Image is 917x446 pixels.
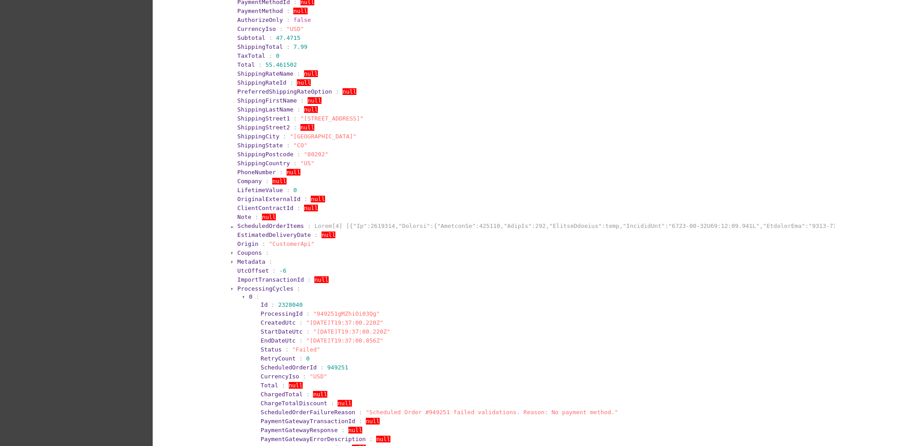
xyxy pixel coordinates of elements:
span: : [297,285,300,292]
span: : [297,70,300,77]
span: "US" [300,160,314,167]
span: Total [237,61,255,68]
span: null [293,8,307,14]
span: CreatedUtc [261,319,296,326]
span: : [293,124,297,131]
span: 0 [306,355,310,362]
span: ShippingRateId [237,79,287,86]
span: CurrencyIso [261,373,299,380]
span: : [266,249,269,256]
span: : [320,364,324,371]
span: "CO" [293,142,307,149]
span: ClientContractId [237,205,293,211]
span: EstimatedDeliveryDate [237,232,311,238]
span: : [308,223,311,229]
span: : [279,169,283,176]
span: null [272,178,286,184]
span: : [269,34,273,41]
span: : [299,319,303,326]
span: ChargedTotal [261,391,303,398]
span: : [269,52,273,59]
span: : [306,328,310,335]
span: null [321,232,335,238]
span: ShippingFirstName [237,97,297,104]
span: "[DATE]T19:37:00.220Z" [306,319,383,326]
span: : [271,301,275,308]
span: null [262,214,276,220]
span: : [359,409,362,416]
span: CurrencyIso [237,26,276,32]
span: Status [261,346,282,353]
span: 7.99 [293,43,307,50]
span: : [297,106,300,113]
span: LifetimeValue [237,187,283,193]
span: null [343,88,356,95]
span: "[DATE]T19:37:00.220Z" [313,328,390,335]
span: OriginalExternalId [237,196,300,202]
span: : [297,205,300,211]
span: : [300,97,304,104]
span: ScheduledOrderFailureReason [261,409,355,416]
span: : [335,88,339,95]
span: "Scheduled Order #949251 failed validations. Reason: No payment method." [366,409,618,416]
span: "80202" [304,151,329,158]
span: : [306,310,310,317]
span: : [266,178,269,184]
span: PaymentGatewayErrorDescription [261,436,366,442]
span: : [256,293,260,300]
span: RetryCount [261,355,296,362]
span: "[STREET_ADDRESS]" [300,115,364,122]
span: ShippingPostcode [237,151,293,158]
span: : [287,43,290,50]
span: : [290,79,293,86]
span: : [287,17,290,23]
span: Note [237,214,251,220]
span: : [282,382,285,389]
span: "Failed" [292,346,321,353]
span: 47.4715 [276,34,300,41]
span: ShippingCountry [237,160,290,167]
span: : [287,8,290,14]
span: : [279,26,283,32]
span: Company [237,178,262,184]
span: null [304,106,318,113]
span: : [262,240,266,247]
span: Coupons [237,249,262,256]
span: ShippingTotal [237,43,283,50]
span: ChargeTotalDiscount [261,400,327,407]
span: ShippingCity [237,133,279,140]
span: null [300,124,314,131]
span: null [314,276,328,283]
span: 949251 [327,364,348,371]
span: ScheduledOrderItems [237,223,304,229]
span: null [297,79,311,86]
span: ShippingRateName [237,70,293,77]
span: 0 [249,293,253,300]
span: ImportTransactionId [237,276,304,283]
span: "[DATE]T19:37:00.856Z" [306,337,383,344]
span: : [297,151,300,158]
span: -6 [279,267,287,274]
span: null [348,427,362,433]
span: Origin [237,240,258,247]
span: : [293,115,297,122]
span: Total [261,382,278,389]
span: : [369,436,373,442]
span: : [287,187,290,193]
span: : [269,258,273,265]
span: : [299,355,303,362]
span: null [338,400,351,407]
span: : [285,346,289,353]
span: AuthorizeOnly [237,17,283,23]
span: : [308,276,311,283]
span: : [299,337,303,344]
span: : [359,418,362,425]
span: ShippingLastName [237,106,293,113]
span: Metadata [237,258,266,265]
span: null [287,169,300,176]
span: StartDateUtc [261,328,303,335]
span: : [272,267,276,274]
span: UtcOffset [237,267,269,274]
span: 2328040 [278,301,303,308]
span: : [255,214,258,220]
